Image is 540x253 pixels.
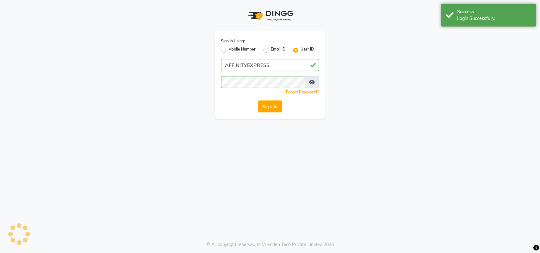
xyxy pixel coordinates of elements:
button: Sign In [258,100,282,112]
div: Success [457,9,531,15]
div: Login Successfully. [457,15,531,22]
input: Username [221,76,305,88]
a: Forgot Password? [286,90,319,94]
label: Sign In Using: [221,38,245,44]
label: Mobile Number [229,46,256,54]
label: User ID [301,46,314,54]
img: logo1.svg [245,6,295,25]
label: Email ID [271,46,286,54]
input: Username [221,59,319,71]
